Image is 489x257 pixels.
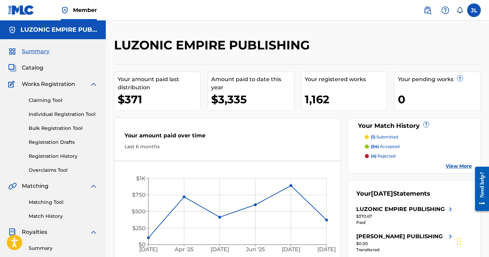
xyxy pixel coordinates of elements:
[29,153,98,160] a: Registration History
[211,75,294,92] div: Amount paid to date this year
[132,225,146,231] tspan: $250
[467,3,481,17] div: User Menu
[22,47,49,56] span: Summary
[456,7,463,14] div: Notifications
[356,247,455,253] div: Transferred
[136,175,146,182] tspan: $1K
[356,232,443,241] div: [PERSON_NAME] PUBLISHING
[371,153,395,159] p: rejected
[8,80,17,88] img: Works Registration
[139,246,158,253] tspan: [DATE]
[125,132,330,143] div: Your amount paid over time
[118,75,200,92] div: Your amount paid last distribution
[371,190,393,197] span: [DATE]
[125,143,330,150] div: Last 6 months
[89,182,98,190] img: expand
[356,205,445,213] div: LUZONIC EMPIRE PUBLISHING
[29,245,98,252] a: Summary
[317,246,336,253] tspan: [DATE]
[421,3,434,17] a: Public Search
[29,125,98,132] a: Bulk Registration Tool
[356,121,472,131] div: Your Match History
[282,246,300,253] tspan: [DATE]
[398,92,480,107] div: 0
[398,75,480,84] div: Your pending works
[8,64,43,72] a: CatalogCatalog
[61,6,69,14] img: Top Rightsholder
[73,6,97,14] span: Member
[371,144,379,149] span: (54)
[356,232,455,253] a: [PERSON_NAME] PUBLISHINGright chevron icon$0.00Transferred
[22,64,43,72] span: Catalog
[174,246,193,253] tspan: Apr '25
[455,224,489,257] iframe: Chat Widget
[457,76,463,81] span: ?
[22,80,75,88] span: Works Registration
[305,92,387,107] div: 1,162
[365,134,472,140] a: (1) submitted
[132,208,146,215] tspan: $500
[8,47,49,56] a: SummarySummary
[89,80,98,88] img: expand
[470,162,489,216] iframe: Resource Center
[423,122,429,127] span: ?
[29,199,98,206] a: Matching Tool
[29,167,98,174] a: Overclaims Tool
[356,213,455,220] div: $370.67
[118,92,200,107] div: $371
[356,220,455,226] div: Paid
[365,143,472,150] a: (54) accepted
[8,5,34,15] img: MLC Logo
[8,64,16,72] img: Catalog
[8,228,16,236] img: Royalties
[29,111,98,118] a: Individual Registration Tool
[29,213,98,220] a: Match History
[89,228,98,236] img: expand
[132,192,146,198] tspan: $750
[446,163,472,170] a: View More
[8,47,16,56] img: Summary
[29,139,98,146] a: Registration Drafts
[8,182,17,190] img: Matching
[423,6,432,14] img: search
[438,3,452,17] div: Help
[211,92,294,107] div: $3,335
[457,231,461,252] div: Drag
[20,26,98,34] h5: LUZONIC EMPIRE PUBLISHING
[371,143,400,150] p: accepted
[356,189,430,198] div: Your Statements
[356,241,455,247] div: $0.00
[365,153,472,159] a: (4) rejected
[371,134,398,140] p: submitted
[8,26,16,34] img: Accounts
[446,232,455,241] img: right chevron icon
[371,153,376,158] span: (4)
[246,246,265,253] tspan: Jun '25
[441,6,449,14] img: help
[22,228,47,236] span: Royalties
[29,97,98,104] a: Claiming Tool
[356,205,455,226] a: LUZONIC EMPIRE PUBLISHINGright chevron icon$370.67Paid
[22,182,48,190] span: Matching
[211,246,229,253] tspan: [DATE]
[446,205,455,213] img: right chevron icon
[371,134,375,139] span: (1)
[305,75,387,84] div: Your registered works
[114,37,313,53] h2: LUZONIC EMPIRE PUBLISHING
[139,241,146,248] tspan: $0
